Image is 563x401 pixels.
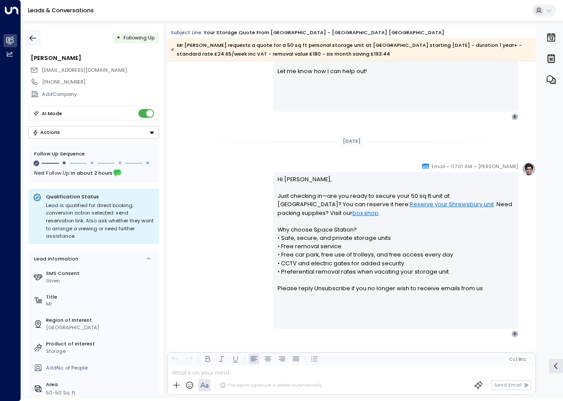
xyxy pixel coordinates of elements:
[28,7,94,14] a: Leads & Conversations
[171,41,531,58] div: Mr [PERSON_NAME] requests a quote for a 50 sq ft personal storage unit at [GEOGRAPHIC_DATA] start...
[170,354,180,364] button: Undo
[71,168,113,178] span: In about 2 hours
[34,150,153,158] div: Follow Up Sequence
[46,389,76,397] div: 50-50 Sq. ft.
[432,162,445,171] span: Email
[410,200,494,208] a: Reserve your Shrewsbury unit
[46,340,156,348] label: Product of Interest
[32,129,60,135] div: Actions
[42,91,158,98] div: AddCompany
[31,54,158,62] div: [PERSON_NAME]
[116,32,120,44] div: •
[42,78,158,86] div: [PHONE_NUMBER]
[447,162,449,171] span: •
[46,277,156,285] div: Given
[220,382,322,388] div: The agent signature is added automatically
[28,126,159,139] button: Actions
[278,175,514,301] p: Hi [PERSON_NAME], Just checking in—are you ready to secure your 50 sq ft unit at [GEOGRAPHIC_DATA...
[340,136,363,146] div: [DATE]
[46,317,156,324] label: Region of Interest
[478,162,518,171] span: [PERSON_NAME]
[42,67,127,74] span: anthonyowen1988@hotmail.co.uk
[46,348,156,355] div: Storage
[46,293,156,301] label: Title
[46,202,155,240] div: Lead is qualified for direct booking; conversion action selected: send reservation link. Also ask...
[46,193,155,200] p: Qualification Status
[509,357,526,362] span: Cc Bcc
[34,168,153,178] div: Next Follow Up:
[511,331,518,338] div: A
[42,109,62,118] div: AI Mode
[46,300,156,308] div: Mr
[204,29,444,36] div: Your storage quote from [GEOGRAPHIC_DATA] - [GEOGRAPHIC_DATA] [GEOGRAPHIC_DATA]
[123,34,155,41] span: Following Up
[42,67,127,74] span: [EMAIL_ADDRESS][DOMAIN_NAME]
[184,354,194,364] button: Redo
[516,357,517,362] span: |
[171,29,203,36] span: Subject Line:
[46,364,156,372] div: AddNo. of People
[32,255,78,263] div: Lead Information
[474,162,476,171] span: •
[46,324,156,331] div: [GEOGRAPHIC_DATA]
[451,162,472,171] span: 07:01 AM
[46,381,156,388] label: Area
[46,270,156,277] label: SMS Consent
[506,356,529,362] button: Cc|Bcc
[511,113,518,120] div: A
[352,209,379,217] a: box shop
[522,162,536,176] img: profile-logo.png
[28,126,159,139] div: Button group with a nested menu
